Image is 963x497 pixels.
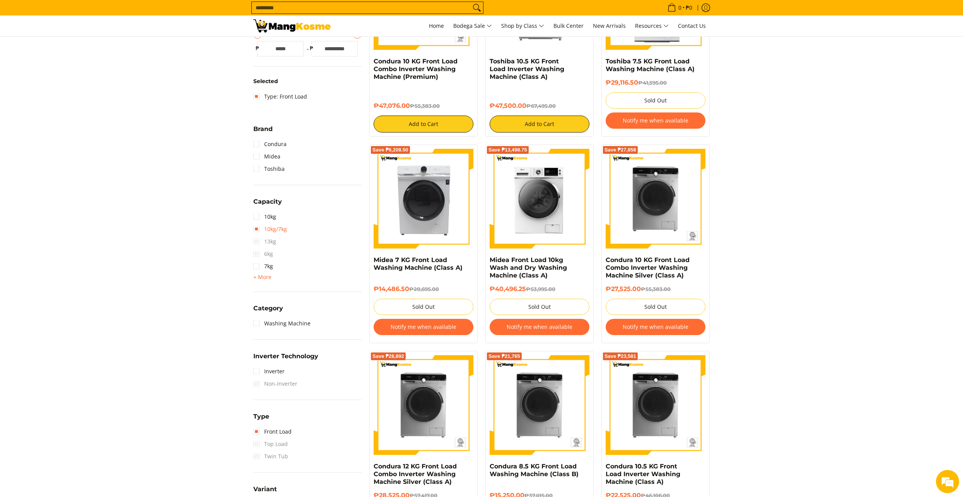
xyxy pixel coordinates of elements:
h6: ₱47,500.00 [490,102,589,110]
span: Twin Tub [253,450,288,463]
h6: ₱29,116.50 [606,79,705,87]
button: Sold Out [490,299,589,315]
summary: Open [253,272,271,282]
span: Shop by Class [501,21,544,31]
a: Condura 10.5 KG Front Load Inverter Washing Machine (Class A) [606,463,680,485]
del: ₱53,995.00 [526,286,555,292]
span: Type [253,414,269,420]
span: ₱ [307,44,315,52]
span: 13kg [253,235,276,248]
button: Sold Out [606,299,705,315]
a: Toshiba 10.5 KG Front Load Inverter Washing Machine (Class A) [490,58,564,80]
span: Resources [635,21,669,31]
span: Brand [253,126,273,132]
a: 7kg [253,260,273,272]
span: + More [253,274,271,280]
span: Bodega Sale [453,21,492,31]
summary: Open [253,305,283,317]
a: Bulk Center [550,15,587,36]
a: Resources [631,15,673,36]
a: Toshiba 7.5 KG Front Load Washing Machine (Class A) [606,58,695,73]
span: Save ₱28,892 [372,354,404,359]
button: Search [471,2,483,14]
img: Condura 10 KG Front Load Combo Inverter Washing Machine Silver (Class A) [606,149,705,248]
div: Leave a message [40,43,130,53]
span: Save ₱23,581 [604,354,636,359]
h6: ₱40,496.25 [490,285,589,293]
img: Condura 12 KG Front Load Combo Inverter Washing Machine Silver (Class A) [374,355,473,455]
span: Home [429,22,444,29]
a: Midea 7 KG Front Load Washing Machine (Class A) [374,256,463,271]
a: Condura 10 KG Front Load Combo Inverter Washing Machine (Premium) [374,58,458,80]
span: New Arrivals [593,22,626,29]
a: Type: Front Load [253,90,307,103]
a: Contact Us [674,15,710,36]
em: Submit [113,238,140,248]
span: ₱ [253,44,261,52]
a: Shop by Class [497,15,548,36]
button: Add to Cart [490,116,589,133]
a: Washing Machine [253,317,311,330]
a: Condura 12 KG Front Load Combo Inverter Washing Machine Silver (Class A) [374,463,457,485]
a: Inverter [253,365,285,378]
a: Front Load [253,426,292,438]
span: 6kg [253,248,273,260]
span: Save ₱6,208.50 [372,148,408,152]
a: Toshiba [253,163,285,175]
nav: Main Menu [338,15,710,36]
span: Inverter Technology [253,353,318,359]
button: Add to Cart [374,116,473,133]
button: Notify me when available [606,319,705,335]
a: Home [425,15,448,36]
img: Washing Machines l Mang Kosme: Home Appliances Warehouse Sale Partner Front Load [253,19,331,32]
span: We are offline. Please leave us a message. [16,97,135,175]
button: Notify me when available [374,319,473,335]
a: 10kg [253,211,276,223]
a: New Arrivals [589,15,630,36]
img: Condura 8.5 KG Front Load Washing Machine (Class B) [490,355,589,455]
h6: ₱47,076.00 [374,102,473,110]
del: ₱55,383.00 [641,286,671,292]
a: Condura [253,138,287,150]
button: Sold Out [374,299,473,315]
img: Condura 10.5 KG Front Load Inverter Washing Machine (Class A) [606,355,705,455]
button: Notify me when available [606,112,705,129]
span: ₱0 [685,5,693,10]
span: Top Load [253,438,288,450]
textarea: Type your message and click 'Submit' [4,211,147,238]
span: Save ₱27,858 [604,148,636,152]
div: Minimize live chat window [127,4,145,22]
h6: ₱14,486.50 [374,285,473,293]
span: Non-Inverter [253,378,297,390]
span: Category [253,305,283,311]
a: Condura 8.5 KG Front Load Washing Machine (Class B) [490,463,579,478]
a: Condura 10 KG Front Load Combo Inverter Washing Machine Silver (Class A) [606,256,690,279]
span: Contact Us [678,22,706,29]
h6: Selected [253,78,362,85]
span: • [665,3,695,12]
del: ₱20,695.00 [409,286,439,292]
summary: Open [253,414,269,426]
img: Midea 7 KG Front Load Washing Machine (Class A) [374,149,473,248]
img: Midea Front Load 10kg Wash and Dry Washing Machine (Class A) [490,149,589,248]
span: Capacity [253,199,282,205]
a: 10kg/7kg [253,223,287,235]
span: Save ₱21,765 [488,354,520,359]
button: Sold Out [606,92,705,109]
del: ₱67,495.00 [526,103,556,109]
span: 0 [677,5,683,10]
summary: Open [253,126,273,138]
h6: ₱27,525.00 [606,285,705,293]
a: Midea [253,150,280,163]
span: Variant [253,486,277,492]
del: ₱55,383.00 [410,103,440,109]
button: Notify me when available [490,319,589,335]
a: Bodega Sale [449,15,496,36]
a: Midea Front Load 10kg Wash and Dry Washing Machine (Class A) [490,256,567,279]
span: Save ₱13,498.75 [488,148,527,152]
summary: Open [253,199,282,211]
span: Bulk Center [553,22,584,29]
del: ₱41,595.00 [638,80,667,86]
summary: Open [253,353,318,365]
